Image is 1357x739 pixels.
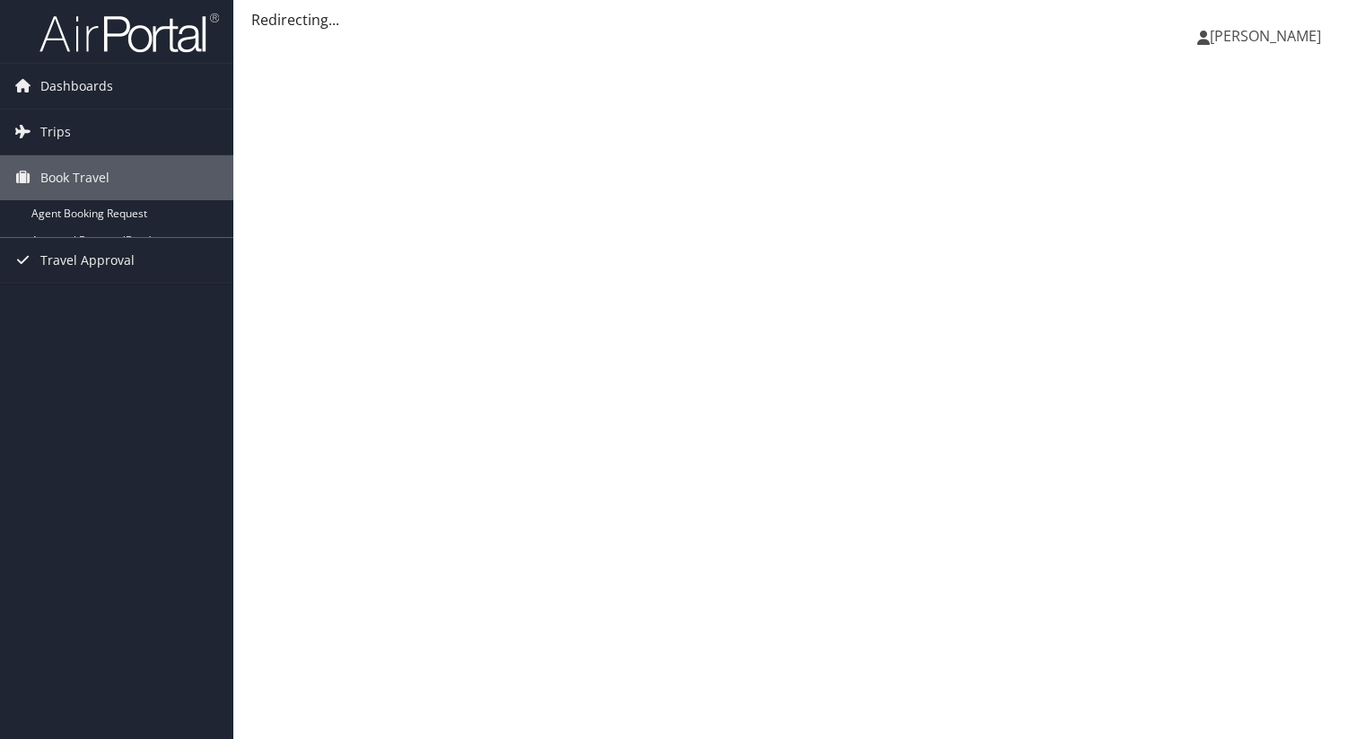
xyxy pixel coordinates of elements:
[39,12,219,54] img: airportal-logo.png
[40,110,71,154] span: Trips
[1210,26,1321,46] span: [PERSON_NAME]
[251,9,1339,31] div: Redirecting...
[40,155,109,200] span: Book Travel
[40,238,135,283] span: Travel Approval
[40,64,113,109] span: Dashboards
[1197,9,1339,63] a: [PERSON_NAME]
